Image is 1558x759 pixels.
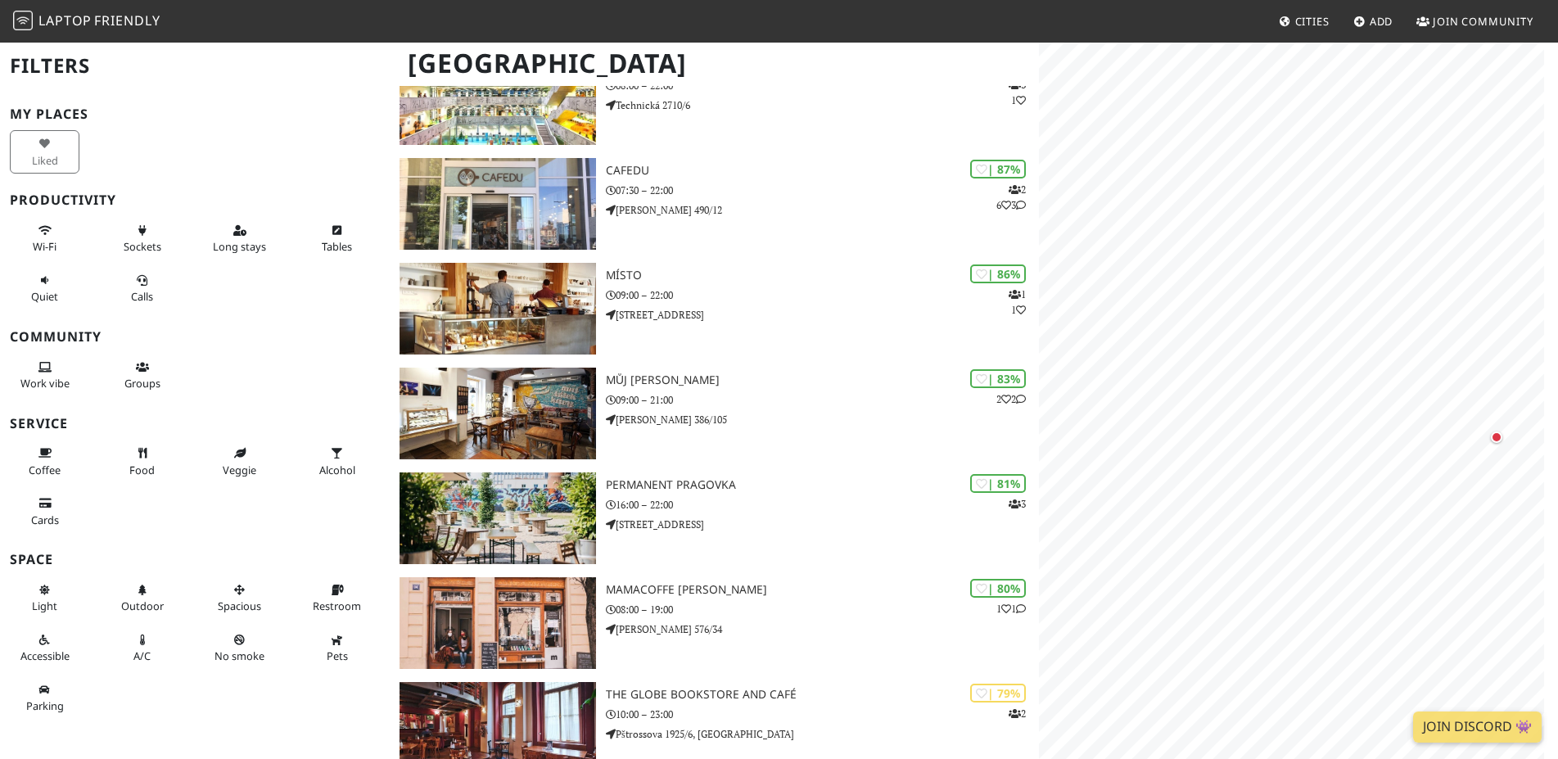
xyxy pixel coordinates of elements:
[13,11,33,30] img: LaptopFriendly
[213,239,266,254] span: Long stays
[33,239,56,254] span: Stable Wi-Fi
[302,576,372,620] button: Restroom
[10,676,79,720] button: Parking
[1347,7,1400,36] a: Add
[124,239,161,254] span: Power sockets
[10,267,79,310] button: Quiet
[970,684,1026,703] div: | 79%
[606,373,1039,387] h3: Můj [PERSON_NAME]
[10,552,380,567] h3: Space
[606,392,1039,408] p: 09:00 – 21:00
[606,287,1039,303] p: 09:00 – 22:00
[996,601,1026,617] p: 1 1
[124,376,160,391] span: Group tables
[94,11,160,29] span: Friendly
[606,307,1039,323] p: [STREET_ADDRESS]
[606,478,1039,492] h3: Permanent Pragovka
[970,369,1026,388] div: | 83%
[10,329,380,345] h3: Community
[970,474,1026,493] div: | 81%
[1295,14,1330,29] span: Cities
[32,599,57,613] span: Natural light
[31,289,58,304] span: Quiet
[205,440,274,483] button: Veggie
[970,579,1026,598] div: | 80%
[10,416,380,431] h3: Service
[390,368,1039,459] a: Můj šálek kávy | 83% 22 Můj [PERSON_NAME] 09:00 – 21:00 [PERSON_NAME] 386/105
[13,7,160,36] a: LaptopFriendly LaptopFriendly
[20,376,70,391] span: People working
[606,183,1039,198] p: 07:30 – 22:00
[20,648,70,663] span: Accessible
[10,217,79,260] button: Wi-Fi
[996,391,1026,407] p: 2 2
[390,577,1039,669] a: mamacoffe Jaromírova | 80% 11 mamacoffe [PERSON_NAME] 08:00 – 19:00 [PERSON_NAME] 576/34
[205,626,274,670] button: No smoke
[1433,14,1533,29] span: Join Community
[970,160,1026,178] div: | 87%
[10,192,380,208] h3: Productivity
[322,239,352,254] span: Work-friendly tables
[302,626,372,670] button: Pets
[400,263,596,355] img: Místo
[302,217,372,260] button: Tables
[606,726,1039,742] p: Pštrossova 1925/6, [GEOGRAPHIC_DATA]
[131,289,153,304] span: Video/audio calls
[107,267,177,310] button: Calls
[400,577,596,669] img: mamacoffe Jaromírova
[319,463,355,477] span: Alcohol
[10,440,79,483] button: Coffee
[606,269,1039,282] h3: Místo
[10,354,79,397] button: Work vibe
[223,463,256,477] span: Veggie
[1410,7,1540,36] a: Join Community
[390,158,1039,250] a: Cafedu | 87% 263 Cafedu 07:30 – 22:00 [PERSON_NAME] 490/12
[970,264,1026,283] div: | 86%
[395,41,1036,86] h1: [GEOGRAPHIC_DATA]
[606,583,1039,597] h3: mamacoffe [PERSON_NAME]
[400,472,596,564] img: Permanent Pragovka
[606,707,1039,722] p: 10:00 – 23:00
[606,497,1039,513] p: 16:00 – 22:00
[107,440,177,483] button: Food
[38,11,92,29] span: Laptop
[107,354,177,397] button: Groups
[390,263,1039,355] a: Místo | 86% 11 Místo 09:00 – 22:00 [STREET_ADDRESS]
[1272,7,1336,36] a: Cities
[26,698,64,713] span: Parking
[215,648,264,663] span: Smoke free
[10,626,79,670] button: Accessible
[606,602,1039,617] p: 08:00 – 19:00
[107,626,177,670] button: A/C
[606,517,1039,532] p: [STREET_ADDRESS]
[121,599,164,613] span: Outdoor area
[327,648,348,663] span: Pet friendly
[129,463,155,477] span: Food
[10,576,79,620] button: Light
[400,368,596,459] img: Můj šálek kávy
[31,513,59,527] span: Credit cards
[29,463,61,477] span: Coffee
[205,576,274,620] button: Spacious
[302,440,372,483] button: Alcohol
[1009,287,1026,318] p: 1 1
[218,599,261,613] span: Spacious
[1009,706,1026,721] p: 2
[10,106,380,122] h3: My Places
[996,182,1026,213] p: 2 6 3
[390,472,1039,564] a: Permanent Pragovka | 81% 3 Permanent Pragovka 16:00 – 22:00 [STREET_ADDRESS]
[313,599,361,613] span: Restroom
[10,490,79,533] button: Cards
[133,648,151,663] span: Air conditioned
[1487,427,1506,447] div: Map marker
[205,217,274,260] button: Long stays
[10,41,380,91] h2: Filters
[1009,496,1026,512] p: 3
[606,202,1039,218] p: [PERSON_NAME] 490/12
[606,164,1039,178] h3: Cafedu
[606,621,1039,637] p: [PERSON_NAME] 576/34
[107,217,177,260] button: Sockets
[107,576,177,620] button: Outdoor
[1370,14,1393,29] span: Add
[606,688,1039,702] h3: The Globe Bookstore And Café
